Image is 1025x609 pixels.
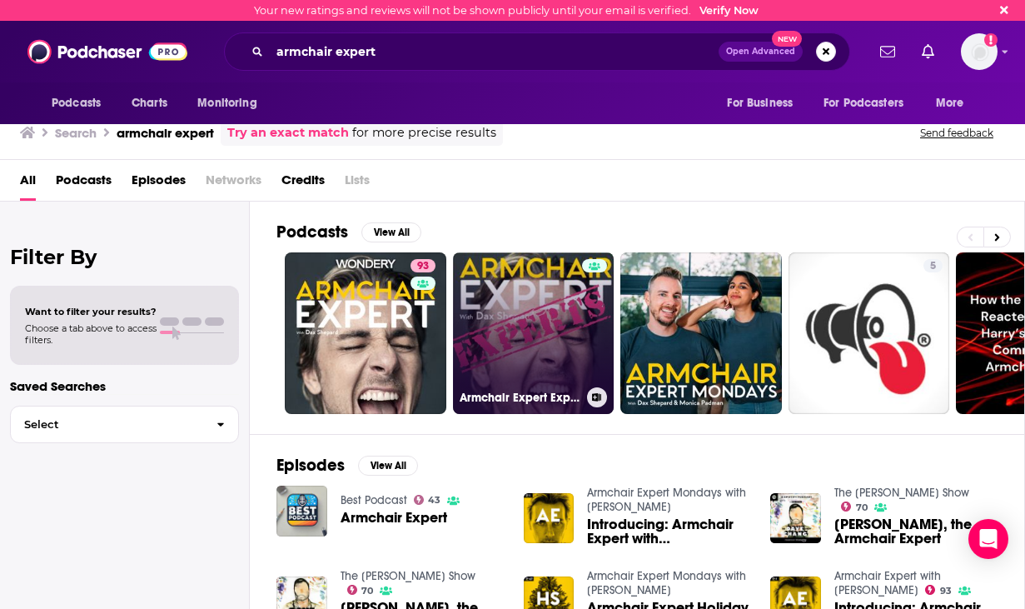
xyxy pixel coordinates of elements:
a: 5 [789,252,950,414]
span: Networks [206,167,261,201]
span: Open Advanced [726,47,795,56]
button: Select [10,406,239,443]
span: Choose a tab above to access filters. [25,322,157,346]
a: 93 [410,259,435,272]
img: Armchair Expert [276,486,327,537]
a: PodcastsView All [276,222,421,242]
span: 43 [428,497,440,504]
button: View All [358,456,418,476]
span: 70 [856,504,868,512]
a: The Dave Chang Show [341,569,475,583]
span: 70 [361,587,373,595]
svg: Email not verified [984,33,998,47]
img: User Profile [961,33,998,70]
h3: Search [55,125,97,141]
a: 93 [285,252,446,414]
a: Podcasts [56,167,112,201]
span: Podcasts [52,92,101,115]
a: Credits [281,167,325,201]
span: 5 [930,258,936,275]
span: Charts [132,92,167,115]
div: Your new ratings and reviews will not be shown publicly until your email is verified. [254,4,759,17]
a: Show notifications dropdown [873,37,902,66]
span: Logged in as charlottestone [961,33,998,70]
img: Dax Shepard, the Armchair Expert [770,493,821,544]
button: open menu [813,87,928,119]
a: 43 [414,495,441,505]
span: 93 [417,258,429,275]
span: For Business [727,92,793,115]
img: Introducing: Armchair Expert with Dax Shepard [524,493,575,544]
div: Open Intercom Messenger [968,519,1008,559]
a: Armchair Expert [341,511,447,525]
a: Charts [121,87,177,119]
button: open menu [924,87,985,119]
a: Armchair Expert with Dax Shepard [834,569,941,597]
span: Introducing: Armchair Expert with [PERSON_NAME] [587,517,750,546]
span: Lists [345,167,370,201]
span: 93 [940,587,952,595]
input: Search podcasts, credits, & more... [270,38,719,65]
a: All [20,167,36,201]
button: open menu [715,87,814,119]
a: Dax Shepard, the Armchair Expert [834,517,998,546]
a: Episodes [132,167,186,201]
span: New [772,31,802,47]
h2: Podcasts [276,222,348,242]
button: Open AdvancedNew [719,42,803,62]
h2: Filter By [10,245,239,269]
a: 93 [925,585,952,595]
a: Armchair Expert Mondays with Dax Shepard [587,569,746,597]
h3: armchair expert [117,125,214,141]
a: Introducing: Armchair Expert with Dax Shepard [587,517,750,546]
a: 70 [347,585,374,595]
button: Show profile menu [961,33,998,70]
span: Monitoring [197,92,256,115]
a: 5 [923,259,943,272]
a: Armchair Expert Experts [453,252,615,414]
a: Best Podcast [341,493,407,507]
span: Select [11,419,203,430]
button: open menu [186,87,278,119]
h2: Episodes [276,455,345,476]
a: 70 [841,502,868,512]
a: Verify Now [699,4,759,17]
span: for more precise results [352,123,496,142]
a: Show notifications dropdown [915,37,941,66]
a: Armchair Expert Mondays with Dax Shepard [587,486,746,514]
button: View All [361,222,421,242]
button: open menu [40,87,122,119]
a: Try an exact match [227,123,349,142]
a: The Dave Chang Show [834,486,969,500]
a: EpisodesView All [276,455,418,476]
span: [PERSON_NAME], the Armchair Expert [834,517,998,546]
span: More [936,92,964,115]
button: Send feedback [915,126,998,140]
span: For Podcasters [823,92,903,115]
img: Podchaser - Follow, Share and Rate Podcasts [27,36,187,67]
h3: Armchair Expert Experts [460,391,580,405]
span: Want to filter your results? [25,306,157,317]
p: Saved Searches [10,378,239,394]
div: Search podcasts, credits, & more... [224,32,850,71]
